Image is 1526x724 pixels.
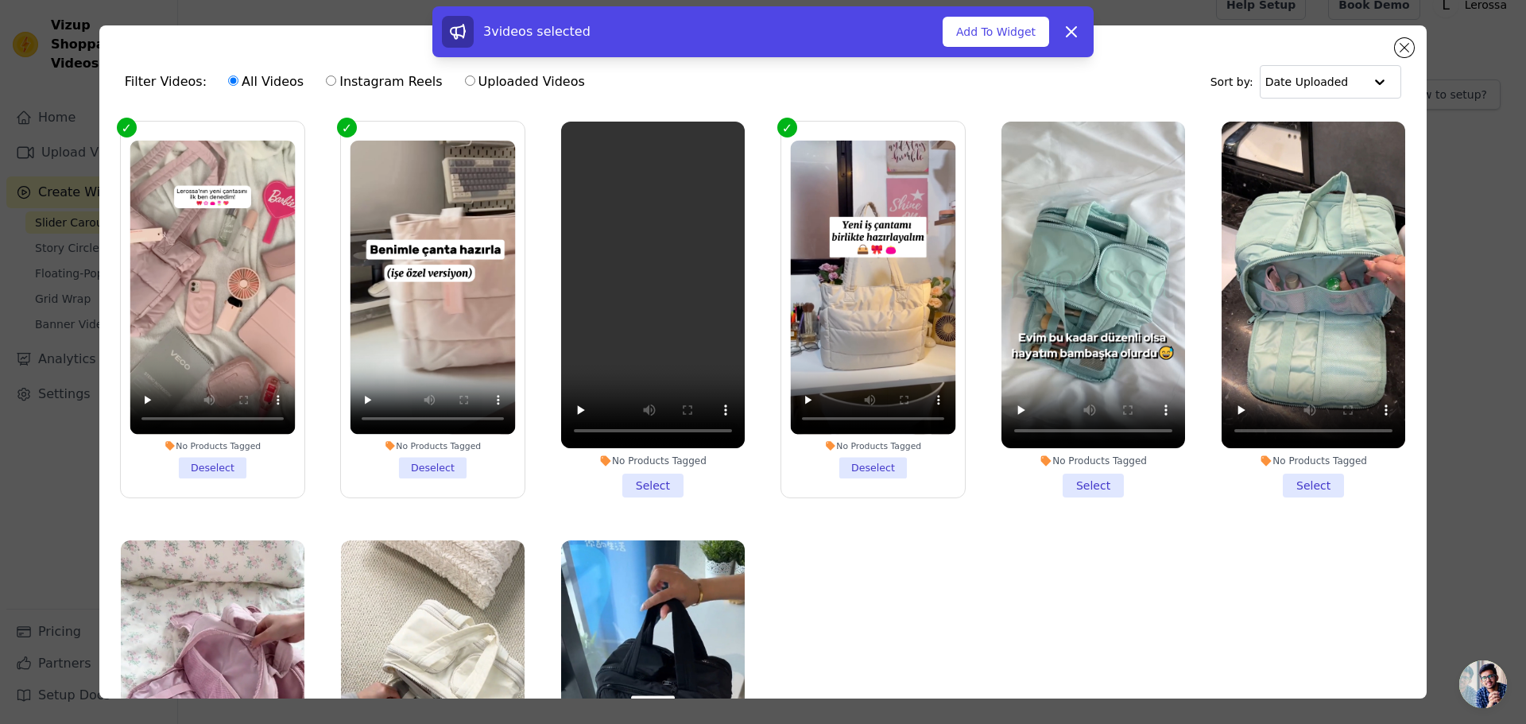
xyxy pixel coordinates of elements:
label: All Videos [227,72,304,92]
label: Instagram Reels [325,72,443,92]
label: Uploaded Videos [464,72,586,92]
div: Filter Videos: [125,64,594,100]
div: Sort by: [1210,65,1402,99]
span: 3 videos selected [483,24,591,39]
div: No Products Tagged [561,455,745,467]
div: No Products Tagged [350,440,515,451]
div: No Products Tagged [130,440,295,451]
div: No Products Tagged [1222,455,1405,467]
div: No Products Tagged [791,440,956,451]
div: No Products Tagged [1001,455,1185,467]
a: Açık sohbet [1459,660,1507,708]
button: Add To Widget [943,17,1049,47]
